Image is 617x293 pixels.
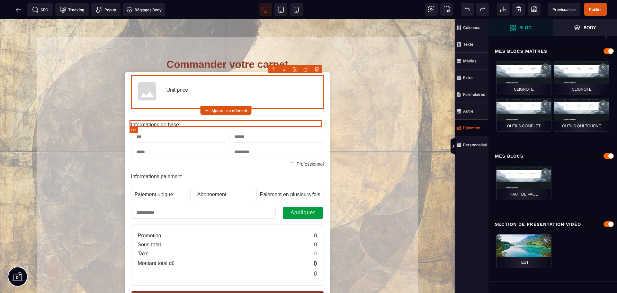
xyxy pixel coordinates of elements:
span: Enregistrer [528,3,541,16]
span: Importer [497,3,510,16]
span: Afficher les vues [488,137,495,156]
strong: Extra [463,75,473,80]
span: Paiement [455,120,488,136]
text: Sous-total [138,223,161,228]
img: Product image [131,56,163,88]
div: Commander votre carnet [42,39,413,51]
span: Nettoyage [512,3,525,16]
span: Prévisualiser [552,7,576,12]
span: Unit price [166,68,188,73]
span: SEO [32,6,48,13]
text: Paiement unique [135,172,173,178]
span: Réglages Body [126,6,162,13]
span: Voir tablette [274,3,287,16]
span: Favicon [123,3,165,16]
label: Professionnel [297,142,324,147]
text: Promotion [138,214,161,219]
span: Ouvrir les blocs [488,19,553,36]
text: Montant total dû [138,241,175,247]
span: Voir les composants [425,3,438,16]
text: Paiement en plusieurs fois [260,172,320,178]
text: Taxe [138,232,149,237]
span: Autre [455,103,488,120]
span: Créer une alerte modale [91,3,121,16]
strong: Texte [463,42,473,47]
text: 0 [314,214,317,219]
h2: Informations de base [131,103,324,108]
text: 0 [314,251,317,258]
button: Appliquer [282,187,323,200]
span: Rétablir [476,3,489,16]
span: Formulaires [455,86,488,103]
button: Acheter maintenant [131,271,324,290]
span: Défaire [461,3,474,16]
div: Mes blocs [488,150,617,162]
text: Abonnement [197,172,227,178]
div: clignote [496,61,551,95]
strong: Personnalisé [463,142,487,147]
span: Publier [589,7,602,12]
strong: Médias [463,59,477,63]
span: Colonnes [455,19,488,36]
span: Voir mobile [290,3,303,16]
h2: Informations paiement [131,154,324,160]
strong: Paiement [463,125,480,130]
span: Métadata SEO [27,3,53,16]
div: Haut de page [496,166,551,200]
div: Outils qui tourne [554,98,609,132]
div: Mes blocs maîtres [488,45,617,57]
div: clignote [554,61,609,95]
strong: Autre [463,109,473,114]
strong: Ajouter un élément [211,108,247,113]
span: Extra [455,69,488,86]
span: Tracking [60,6,84,13]
div: Section de présentation vidéo [488,218,617,230]
span: Texte [455,36,488,53]
text: 0 [314,232,317,237]
span: Code de suivi [55,3,89,16]
text: 0 [313,241,317,248]
div: Test [496,234,551,268]
span: Ouvrir les calques [553,19,617,36]
span: Popup [96,6,116,13]
strong: Formulaires [463,92,485,97]
span: Aperçu [548,3,580,16]
text: 0 [314,223,317,228]
span: Médias [455,53,488,69]
strong: Body [584,25,596,30]
span: Voir bureau [259,3,272,16]
span: Personnalisé [455,136,488,153]
div: outils complet [496,98,551,132]
strong: Bloc [519,25,532,30]
button: Ajouter un élément [200,106,251,115]
span: Retour [12,3,25,16]
span: Enregistrer le contenu [584,3,607,16]
strong: Colonnes [463,25,480,30]
span: Capture d'écran [440,3,453,16]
